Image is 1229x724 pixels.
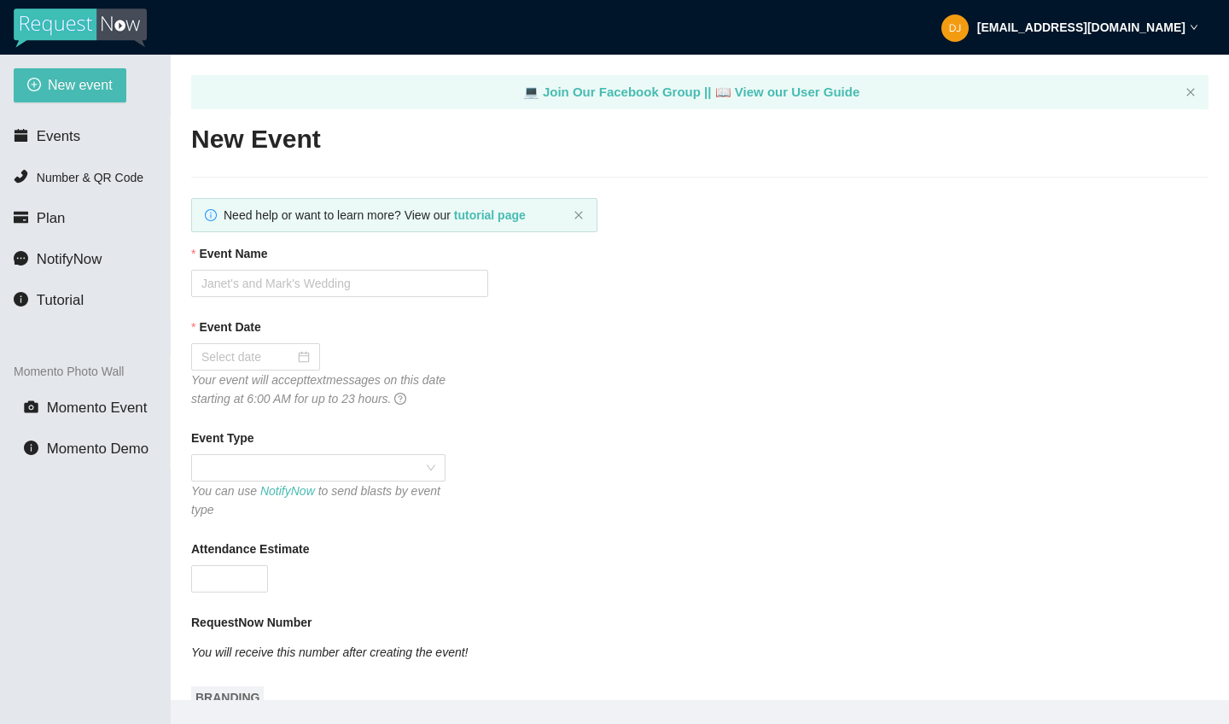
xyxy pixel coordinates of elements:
[191,482,446,519] div: You can use to send blasts by event type
[199,318,260,336] b: Event Date
[37,251,102,267] span: NotifyNow
[37,128,80,144] span: Events
[1190,23,1198,32] span: down
[715,85,731,99] span: laptop
[47,441,149,457] span: Momento Demo
[14,210,28,225] span: credit-card
[199,244,267,263] b: Event Name
[454,208,526,222] a: tutorial page
[977,20,1185,34] strong: [EMAIL_ADDRESS][DOMAIN_NAME]
[37,210,66,226] span: Plan
[715,85,860,99] a: laptop View our User Guide
[191,122,1209,157] h2: New Event
[191,373,446,406] i: Your event will accept text messages on this date starting at 6:00 AM for up to 23 hours.
[1185,87,1196,97] span: close
[48,74,113,96] span: New event
[941,15,969,42] img: 55a64adef94d41fca6eeaa2690a25b69
[523,85,715,99] a: laptop Join Our Facebook Group ||
[191,645,469,659] i: You will receive this number after creating the event!
[14,128,28,143] span: calendar
[191,429,254,447] b: Event Type
[37,171,143,184] span: Number & QR Code
[191,613,312,632] b: RequestNow Number
[191,686,264,709] span: BRANDING
[14,9,147,48] img: RequestNow
[201,347,294,366] input: Select date
[260,484,315,498] a: NotifyNow
[191,540,309,558] b: Attendance Estimate
[191,270,488,297] input: Janet's and Mark's Wedding
[27,78,41,94] span: plus-circle
[37,292,84,308] span: Tutorial
[24,441,38,455] span: info-circle
[14,292,28,307] span: info-circle
[14,169,28,184] span: phone
[1185,87,1196,98] button: close
[574,210,584,220] span: close
[47,400,148,416] span: Momento Event
[523,85,539,99] span: laptop
[574,210,584,221] button: close
[205,209,217,221] span: info-circle
[14,251,28,266] span: message
[224,208,526,222] span: Need help or want to learn more? View our
[394,393,406,405] span: question-circle
[24,400,38,414] span: camera
[14,68,126,102] button: plus-circleNew event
